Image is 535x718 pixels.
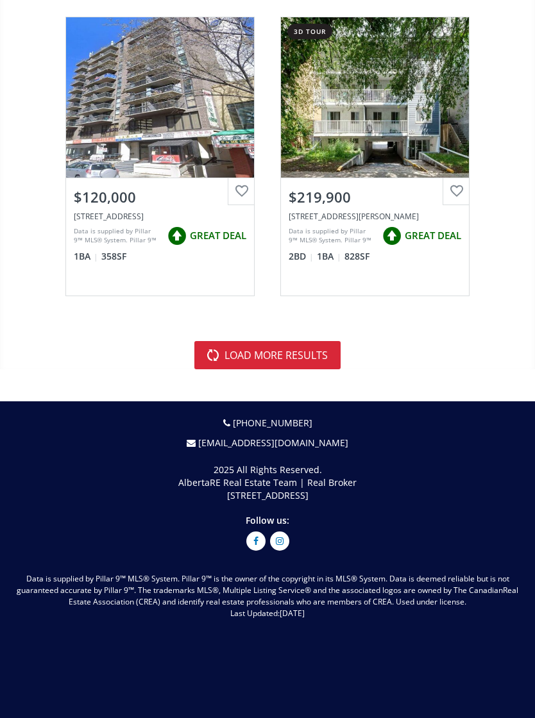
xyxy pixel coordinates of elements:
span: [DATE] [280,608,305,619]
span: GREAT DEAL [405,229,461,242]
div: Data is supplied by Pillar 9™ MLS® System. Pillar 9™ is the owner of the copyright in its MLS® Sy... [74,226,161,246]
span: Real Estate Association (CREA) and identify real estate professionals who are members of CREA. Us... [69,585,518,607]
a: [EMAIL_ADDRESS][DOMAIN_NAME] [198,437,348,449]
p: Last Updated: [13,608,522,619]
div: $219,900 [289,187,461,207]
span: 1 BA [74,250,98,263]
span: GREAT DEAL [190,229,246,242]
span: 1 BA [317,250,341,263]
div: $120,000 [74,187,246,207]
img: rating icon [379,223,405,249]
div: Data is supplied by Pillar 9™ MLS® System. Pillar 9™ is the owner of the copyright in its MLS® Sy... [289,226,376,246]
span: Data is supplied by Pillar 9™ MLS® System. Pillar 9™ is the owner of the copyright in its MLS® Sy... [17,573,509,596]
p: 2025 All Rights Reserved. AlbertaRE Real Estate Team | Real Broker [17,463,518,502]
a: [PHONE_NUMBER] [233,417,312,429]
span: [STREET_ADDRESS] [227,489,309,501]
span: Follow us: [246,514,289,526]
span: 358 SF [101,250,126,263]
div: View Photos & Details [329,91,421,104]
span: 828 SF [344,250,369,263]
span: 2 BD [289,250,314,263]
div: View Photos & Details [114,91,207,104]
div: 108 3 Avenue SW #501, Calgary, AB T2P 0E7 [74,211,246,222]
button: load more results [194,341,341,369]
a: $120,000[STREET_ADDRESS]Data is supplied by Pillar 9™ MLS® System. Pillar 9™ is the owner of the ... [53,4,267,309]
div: 638 Meredith Road NE #302, Calgary, AB T2E5A8 [289,211,461,222]
a: 3d tour$219,900[STREET_ADDRESS][PERSON_NAME]Data is supplied by Pillar 9™ MLS® System. Pillar 9™ ... [267,4,482,309]
img: rating icon [164,223,190,249]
